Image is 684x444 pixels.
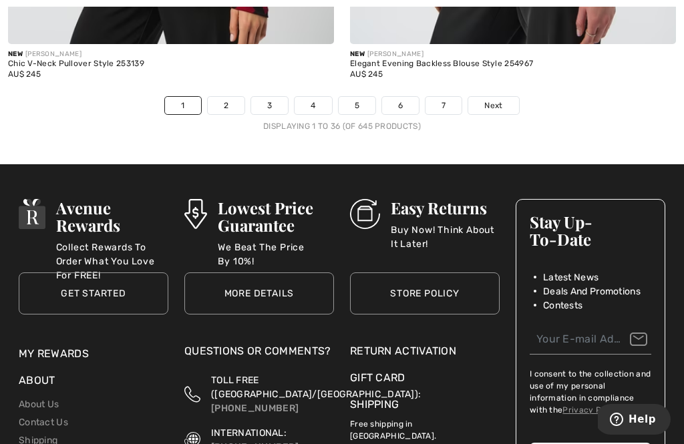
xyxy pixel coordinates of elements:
img: Easy Returns [350,199,380,229]
a: My Rewards [19,347,89,360]
span: Next [484,99,502,112]
a: 5 [339,97,375,114]
p: Buy Now! Think About It Later! [391,223,500,250]
span: INTERNATIONAL: [211,427,287,439]
a: 7 [425,97,462,114]
img: Toll Free (Canada/US) [184,373,200,415]
h3: Stay Up-To-Date [530,213,651,248]
h3: Avenue Rewards [56,199,168,234]
a: About Us [19,399,59,410]
a: Shipping [350,398,399,411]
img: Lowest Price Guarantee [184,199,207,229]
iframe: Opens a widget where you can find more information [598,404,671,437]
span: Latest News [543,270,598,284]
a: Privacy Policy [562,405,619,415]
a: More Details [184,272,334,314]
p: Free shipping in [GEOGRAPHIC_DATA]. [350,413,500,442]
h3: Easy Returns [391,199,500,216]
div: [PERSON_NAME] [350,49,676,59]
a: 3 [251,97,288,114]
div: Elegant Evening Backless Blouse Style 254967 [350,59,676,69]
a: 4 [295,97,331,114]
span: New [350,50,365,58]
span: TOLL FREE ([GEOGRAPHIC_DATA]/[GEOGRAPHIC_DATA]): [211,375,421,400]
a: [PHONE_NUMBER] [211,403,299,414]
input: Your E-mail Address [530,324,651,355]
span: AU$ 245 [350,69,383,79]
a: 1 [165,97,200,114]
a: Gift Card [350,370,500,386]
span: Deals And Promotions [543,284,641,298]
p: We Beat The Price By 10%! [218,240,334,267]
a: Return Activation [350,343,500,359]
a: 2 [208,97,244,114]
span: New [8,50,23,58]
div: Questions or Comments? [184,343,334,366]
a: Next [468,97,518,114]
div: [PERSON_NAME] [8,49,334,59]
p: Collect Rewards To Order What You Love For FREE! [56,240,168,267]
label: I consent to the collection and use of my personal information in compliance with the . [530,368,651,416]
h3: Lowest Price Guarantee [218,199,334,234]
span: AU$ 245 [8,69,41,79]
a: Get Started [19,272,168,314]
img: Avenue Rewards [19,199,45,229]
a: 6 [382,97,419,114]
a: Store Policy [350,272,500,314]
a: Contact Us [19,417,68,428]
span: Contests [543,298,582,312]
div: Chic V-Neck Pullover Style 253139 [8,59,334,69]
div: About [19,373,168,395]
